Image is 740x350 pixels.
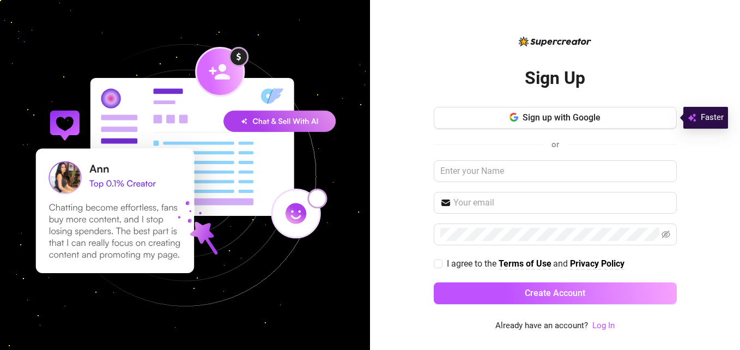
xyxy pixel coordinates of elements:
[525,67,585,89] h2: Sign Up
[499,258,551,269] strong: Terms of Use
[592,321,615,330] a: Log In
[499,258,551,270] a: Terms of Use
[570,258,624,269] strong: Privacy Policy
[523,112,601,123] span: Sign up with Google
[553,258,570,269] span: and
[434,282,677,304] button: Create Account
[519,37,591,46] img: logo-BBDzfeDw.svg
[434,160,677,182] input: Enter your Name
[688,111,696,124] img: svg%3e
[701,111,724,124] span: Faster
[525,288,585,298] span: Create Account
[495,319,588,333] span: Already have an account?
[453,196,670,209] input: Your email
[570,258,624,270] a: Privacy Policy
[592,319,615,333] a: Log In
[551,140,559,149] span: or
[447,258,499,269] span: I agree to the
[662,230,670,239] span: eye-invisible
[434,107,677,129] button: Sign up with Google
